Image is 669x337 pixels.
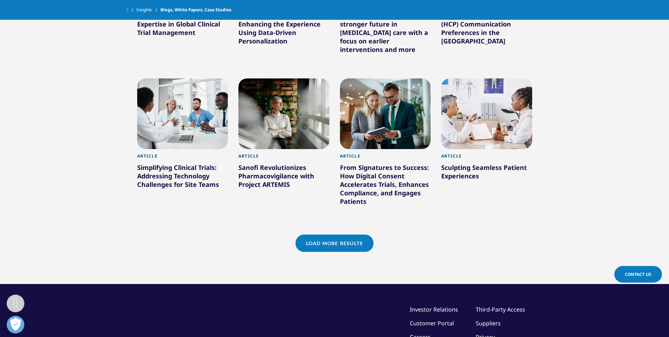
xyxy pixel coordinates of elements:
[238,149,329,207] a: Article Sanofi Revolutionizes Pharmacovigilance with Project ARTEMIS
[238,163,329,191] div: Sanofi Revolutionizes Pharmacovigilance with Project ARTEMIS
[238,153,329,163] div: Article
[137,149,228,207] a: Article Simplifying Clinical Trials: Addressing Technology Challenges for Site Teams
[441,153,532,163] div: Article
[340,11,431,57] div: ASCO 2025: Building a stronger future in [MEDICAL_DATA] care with a focus on earlier intervention...
[137,153,228,163] div: Article
[625,271,651,277] span: Contact Us
[137,11,228,40] div: Bridging Borders: IQVIA's Expertise in Global Clinical Trial Management
[441,163,532,183] div: Sculpting Seamless Patient Experiences
[238,11,329,48] div: Next-Gen Patient Support: Enhancing the Experience Using Data-Driven Personalization
[410,306,458,313] a: Investor Relations
[137,163,228,191] div: Simplifying Clinical Trials: Addressing Technology Challenges for Site Teams
[614,266,662,283] a: Contact Us
[136,4,160,16] a: Insights
[476,306,525,313] a: Third-Party Access
[476,319,501,327] a: Suppliers
[340,149,431,224] a: Article From Signatures to Success: How Digital Consent Accelerates Trials, Enhances Compliance, ...
[410,319,454,327] a: Customer Portal
[340,163,431,208] div: From Signatures to Success: How Digital Consent Accelerates Trials, Enhances Compliance, and Enga...
[441,11,532,48] div: Healthcare Professional (HCP) Communication Preferences in the [GEOGRAPHIC_DATA]
[340,153,431,163] div: Article
[7,316,24,333] button: Open Preferences
[160,4,231,16] span: Blogs, White Papers, Case Studies
[441,149,532,198] a: Article Sculpting Seamless Patient Experiences
[296,235,373,252] a: Load More Results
